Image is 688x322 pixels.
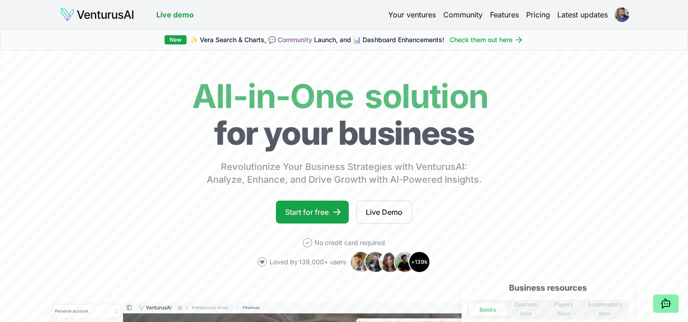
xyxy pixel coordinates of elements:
[364,251,386,273] img: Avatar 2
[165,35,187,44] div: New
[156,9,194,20] a: Live demo
[379,251,401,273] img: Avatar 3
[527,9,550,20] a: Pricing
[60,7,134,22] img: logo
[450,35,523,44] a: Check them out here
[190,35,444,44] span: ✨ Vera Search & Charts, 💬 Launch, and 📊 Dashboard Enhancements!
[276,201,349,224] a: Start for free
[350,251,372,273] img: Avatar 1
[490,9,519,20] a: Features
[444,9,483,20] a: Community
[558,9,608,20] a: Latest updates
[356,201,412,224] a: Live Demo
[394,251,416,273] img: Avatar 4
[389,9,436,20] a: Your ventures
[615,7,629,22] img: ACg8ocJTfwUn12wtTBZoFAWqpTF2Q272AQdjhh9DsXjGd2anhPyhZzOz=s96-c
[278,36,312,44] a: Community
